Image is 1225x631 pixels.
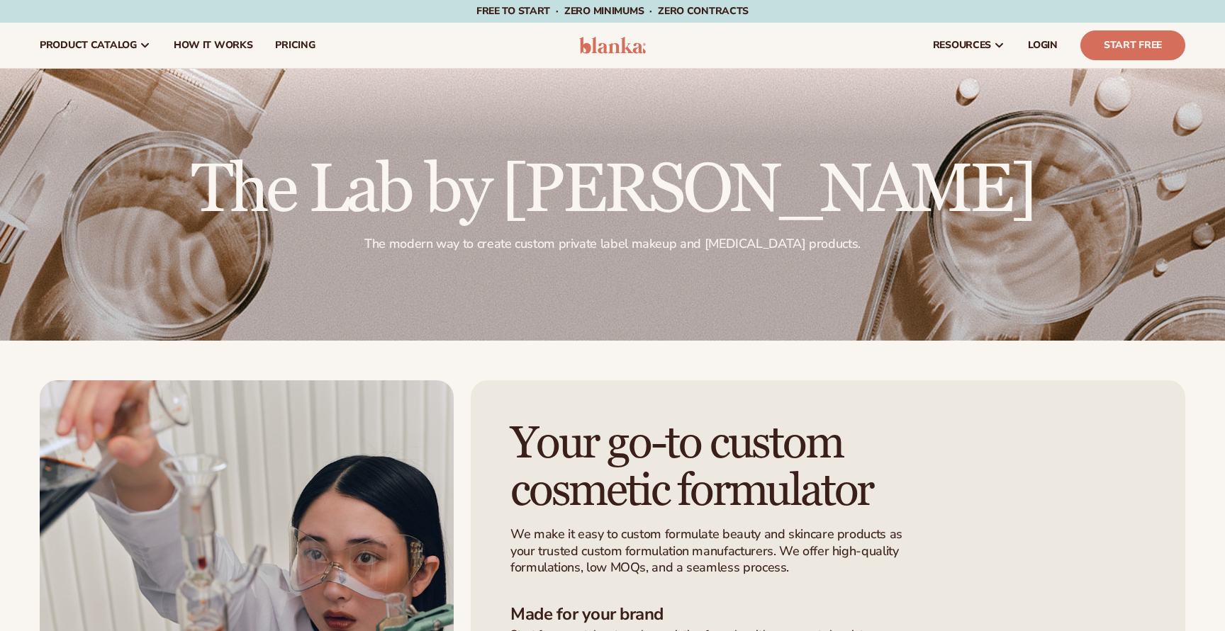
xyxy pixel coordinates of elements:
[275,40,315,51] span: pricing
[476,4,749,18] span: Free to start · ZERO minimums · ZERO contracts
[162,23,264,68] a: How It Works
[28,23,162,68] a: product catalog
[174,40,253,51] span: How It Works
[933,40,991,51] span: resources
[922,23,1017,68] a: resources
[264,23,326,68] a: pricing
[579,37,647,54] img: logo
[1080,30,1185,60] a: Start Free
[191,157,1034,224] h2: The Lab by [PERSON_NAME]
[510,526,911,576] p: We make it easy to custom formulate beauty and skincare products as your trusted custom formulati...
[1017,23,1069,68] a: LOGIN
[510,604,1146,625] h3: Made for your brand
[191,236,1034,252] p: The modern way to create custom private label makeup and [MEDICAL_DATA] products.
[510,420,941,515] h1: Your go-to custom cosmetic formulator
[1028,40,1058,51] span: LOGIN
[40,40,137,51] span: product catalog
